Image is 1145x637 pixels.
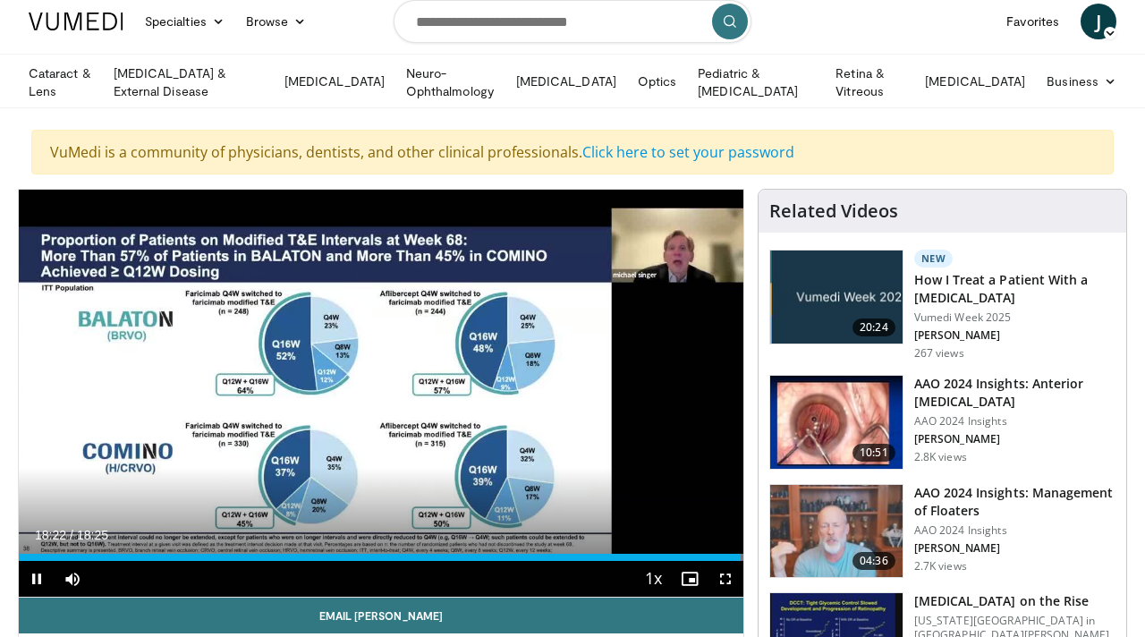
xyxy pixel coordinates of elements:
[852,444,895,462] span: 10:51
[770,485,903,578] img: 8e655e61-78ac-4b3e-a4e7-f43113671c25.150x105_q85_crop-smart_upscale.jpg
[914,484,1115,520] h3: AAO 2024 Insights: Management of Floaters
[914,310,1115,325] p: Vumedi Week 2025
[70,528,73,542] span: /
[103,64,274,100] a: [MEDICAL_DATA] & External Disease
[395,64,505,100] a: Neuro-Ophthalmology
[914,375,1115,411] h3: AAO 2024 Insights: Anterior [MEDICAL_DATA]
[770,251,903,344] img: 02d29458-18ce-4e7f-be78-7423ab9bdffd.jpg.150x105_q85_crop-smart_upscale.jpg
[627,64,687,99] a: Optics
[19,561,55,597] button: Pause
[19,190,743,598] video-js: Video Player
[852,552,895,570] span: 04:36
[769,375,1115,470] a: 10:51 AAO 2024 Insights: Anterior [MEDICAL_DATA] AAO 2024 Insights [PERSON_NAME] 2.8K views
[29,13,123,30] img: VuMedi Logo
[914,432,1115,446] p: [PERSON_NAME]
[914,64,1036,99] a: [MEDICAL_DATA]
[505,64,627,99] a: [MEDICAL_DATA]
[134,4,235,39] a: Specialties
[687,64,825,100] a: Pediatric & [MEDICAL_DATA]
[996,4,1070,39] a: Favorites
[582,142,794,162] a: Click here to set your password
[35,528,66,542] span: 18:22
[914,271,1115,307] h3: How I Treat a Patient With a [MEDICAL_DATA]
[1081,4,1116,39] a: J
[914,523,1115,538] p: AAO 2024 Insights
[708,561,743,597] button: Fullscreen
[18,64,103,100] a: Cataract & Lens
[1036,64,1127,99] a: Business
[274,64,395,99] a: [MEDICAL_DATA]
[914,559,967,573] p: 2.7K views
[914,346,964,361] p: 267 views
[770,376,903,469] img: fd942f01-32bb-45af-b226-b96b538a46e6.150x105_q85_crop-smart_upscale.jpg
[852,318,895,336] span: 20:24
[55,561,90,597] button: Mute
[769,200,898,222] h4: Related Videos
[769,250,1115,361] a: 20:24 New How I Treat a Patient With a [MEDICAL_DATA] Vumedi Week 2025 [PERSON_NAME] 267 views
[914,592,1115,610] h3: [MEDICAL_DATA] on the Rise
[77,528,108,542] span: 18:25
[914,541,1115,556] p: [PERSON_NAME]
[914,328,1115,343] p: [PERSON_NAME]
[672,561,708,597] button: Enable picture-in-picture mode
[31,130,1114,174] div: VuMedi is a community of physicians, dentists, and other clinical professionals.
[235,4,318,39] a: Browse
[825,64,914,100] a: Retina & Vitreous
[914,414,1115,429] p: AAO 2024 Insights
[19,598,743,633] a: Email [PERSON_NAME]
[636,561,672,597] button: Playback Rate
[769,484,1115,579] a: 04:36 AAO 2024 Insights: Management of Floaters AAO 2024 Insights [PERSON_NAME] 2.7K views
[914,450,967,464] p: 2.8K views
[19,554,743,561] div: Progress Bar
[914,250,954,268] p: New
